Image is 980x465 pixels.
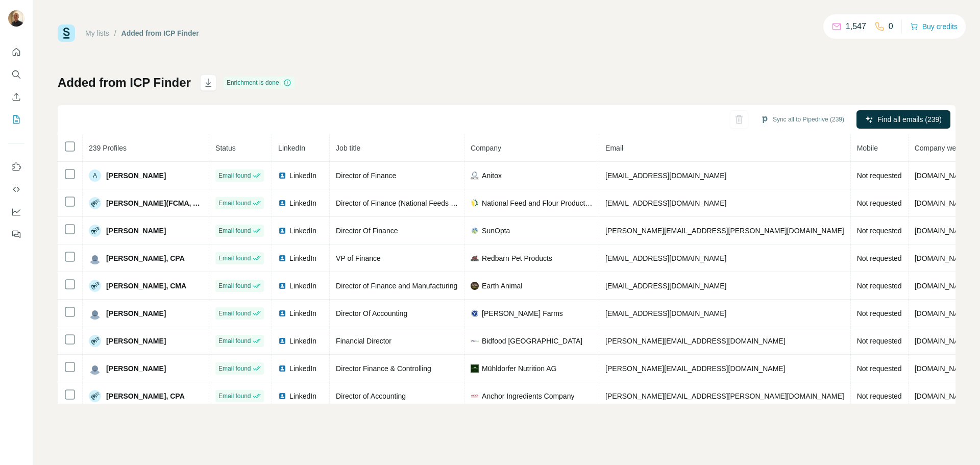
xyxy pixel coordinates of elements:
[605,199,726,207] span: [EMAIL_ADDRESS][DOMAIN_NAME]
[278,144,305,152] span: LinkedIn
[482,391,574,401] span: Anchor Ingredients Company
[89,197,101,209] img: Avatar
[278,309,286,317] img: LinkedIn logo
[218,364,251,373] span: Email found
[857,254,902,262] span: Not requested
[482,253,552,263] span: Redbarn Pet Products
[8,180,24,199] button: Use Surfe API
[857,392,902,400] span: Not requested
[106,226,166,236] span: [PERSON_NAME]
[218,309,251,318] span: Email found
[89,307,101,320] img: Avatar
[278,172,286,180] img: LinkedIn logo
[89,280,101,292] img: Avatar
[915,254,972,262] span: [DOMAIN_NAME]
[605,364,785,373] span: [PERSON_NAME][EMAIL_ADDRESS][DOMAIN_NAME]
[910,19,958,34] button: Buy credits
[889,20,893,33] p: 0
[106,281,186,291] span: [PERSON_NAME], CMA
[856,110,950,129] button: Find all emails (239)
[89,225,101,237] img: Avatar
[278,282,286,290] img: LinkedIn logo
[915,227,972,235] span: [DOMAIN_NAME]
[336,199,591,207] span: Director of Finance (National Feeds LLC and Emirates Foods Industries P.J.S.C)
[857,337,902,345] span: Not requested
[218,199,251,208] span: Email found
[857,309,902,317] span: Not requested
[336,364,431,373] span: Director Finance & Controlling
[89,169,101,182] div: A
[605,392,844,400] span: [PERSON_NAME][EMAIL_ADDRESS][PERSON_NAME][DOMAIN_NAME]
[482,363,556,374] span: Mühldorfer Nutrition AG
[89,390,101,402] img: Avatar
[121,28,199,38] div: Added from ICP Finder
[753,112,851,127] button: Sync all to Pipedrive (239)
[106,170,166,181] span: [PERSON_NAME]
[224,77,295,89] div: Enrichment is done
[471,199,479,207] img: company-logo
[106,363,166,374] span: [PERSON_NAME]
[106,308,166,319] span: [PERSON_NAME]
[218,391,251,401] span: Email found
[336,282,457,290] span: Director of Finance and Manufacturing
[915,199,972,207] span: [DOMAIN_NAME]
[471,337,479,345] img: company-logo
[915,144,971,152] span: Company website
[915,392,972,400] span: [DOMAIN_NAME]
[605,254,726,262] span: [EMAIL_ADDRESS][DOMAIN_NAME]
[289,281,316,291] span: LinkedIn
[471,255,479,261] img: company-logo
[278,337,286,345] img: LinkedIn logo
[106,253,185,263] span: [PERSON_NAME], CPA
[89,252,101,264] img: Avatar
[215,144,236,152] span: Status
[915,337,972,345] span: [DOMAIN_NAME]
[857,364,902,373] span: Not requested
[278,364,286,373] img: LinkedIn logo
[289,170,316,181] span: LinkedIn
[8,158,24,176] button: Use Surfe on LinkedIn
[106,336,166,346] span: [PERSON_NAME]
[605,309,726,317] span: [EMAIL_ADDRESS][DOMAIN_NAME]
[915,364,972,373] span: [DOMAIN_NAME]
[289,363,316,374] span: LinkedIn
[471,282,479,290] img: company-logo
[8,65,24,84] button: Search
[471,227,479,235] img: company-logo
[89,144,127,152] span: 239 Profiles
[605,282,726,290] span: [EMAIL_ADDRESS][DOMAIN_NAME]
[218,171,251,180] span: Email found
[336,337,391,345] span: Financial Director
[846,20,866,33] p: 1,547
[8,225,24,243] button: Feedback
[289,336,316,346] span: LinkedIn
[289,391,316,401] span: LinkedIn
[857,144,878,152] span: Mobile
[218,254,251,263] span: Email found
[857,282,902,290] span: Not requested
[278,254,286,262] img: LinkedIn logo
[8,110,24,129] button: My lists
[58,25,75,42] img: Surfe Logo
[915,282,972,290] span: [DOMAIN_NAME]
[471,392,479,400] img: company-logo
[482,281,522,291] span: Earth Animal
[106,198,203,208] span: [PERSON_NAME](FCMA, ACPA)
[857,172,902,180] span: Not requested
[289,198,316,208] span: LinkedIn
[8,10,24,27] img: Avatar
[89,335,101,347] img: Avatar
[114,28,116,38] li: /
[278,199,286,207] img: LinkedIn logo
[8,88,24,106] button: Enrich CSV
[482,226,510,236] span: SunOpta
[471,309,479,317] img: company-logo
[336,392,406,400] span: Director of Accounting
[218,226,251,235] span: Email found
[605,227,844,235] span: [PERSON_NAME][EMAIL_ADDRESS][PERSON_NAME][DOMAIN_NAME]
[482,336,582,346] span: Bidfood [GEOGRAPHIC_DATA]
[336,254,381,262] span: VP of Finance
[336,227,398,235] span: Director Of Finance
[482,170,502,181] span: Anitox
[218,336,251,346] span: Email found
